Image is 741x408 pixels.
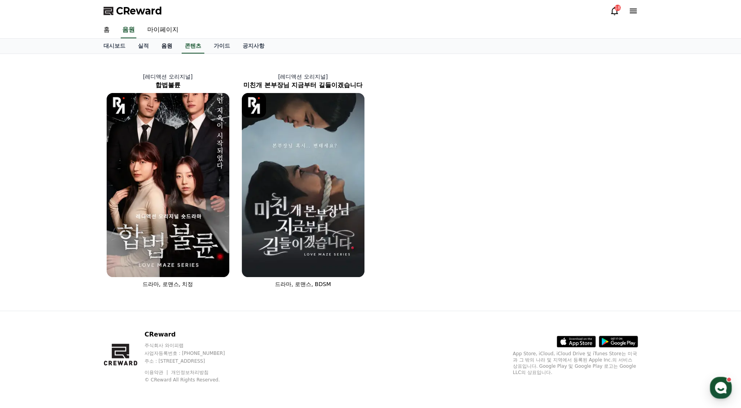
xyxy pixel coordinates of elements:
[97,39,132,54] a: 대시보드
[2,248,52,267] a: 홈
[104,5,162,17] a: CReward
[614,5,621,11] div: 18
[145,370,169,375] a: 이용약관
[121,22,136,38] a: 음원
[143,281,193,287] span: 드라마, 로맨스, 치정
[100,81,236,90] h2: 합법불륜
[236,73,371,81] p: [레디액션 오리지널]
[141,22,185,38] a: 마이페이지
[275,281,331,287] span: 드라마, 로맨스, BDSM
[145,342,240,349] p: 주식회사 와이피랩
[182,39,204,54] a: 콘텐츠
[145,377,240,383] p: © CReward All Rights Reserved.
[145,330,240,339] p: CReward
[236,66,371,294] a: [레디액션 오리지널] 미친개 본부장님 지금부터 길들이겠습니다 미친개 본부장님 지금부터 길들이겠습니다 [object Object] Logo 드라마, 로맨스, BDSM
[242,93,266,118] img: [object Object] Logo
[71,260,81,266] span: 대화
[155,39,179,54] a: 음원
[513,351,638,376] p: App Store, iCloud, iCloud Drive 및 iTunes Store는 미국과 그 밖의 나라 및 지역에서 등록된 Apple Inc.의 서비스 상표입니다. Goo...
[97,22,116,38] a: 홈
[107,93,229,277] img: 합법불륜
[236,81,371,90] h2: 미친개 본부장님 지금부터 길들이겠습니다
[132,39,155,54] a: 실적
[52,248,101,267] a: 대화
[101,248,150,267] a: 설정
[25,259,29,266] span: 홈
[242,93,364,277] img: 미친개 본부장님 지금부터 길들이겠습니다
[207,39,236,54] a: 가이드
[116,5,162,17] span: CReward
[171,370,209,375] a: 개인정보처리방침
[121,259,130,266] span: 설정
[145,350,240,356] p: 사업자등록번호 : [PHONE_NUMBER]
[100,66,236,294] a: [레디액션 오리지널] 합법불륜 합법불륜 [object Object] Logo 드라마, 로맨스, 치정
[145,358,240,364] p: 주소 : [STREET_ADDRESS]
[107,93,131,118] img: [object Object] Logo
[610,6,619,16] a: 18
[100,73,236,81] p: [레디액션 오리지널]
[236,39,271,54] a: 공지사항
